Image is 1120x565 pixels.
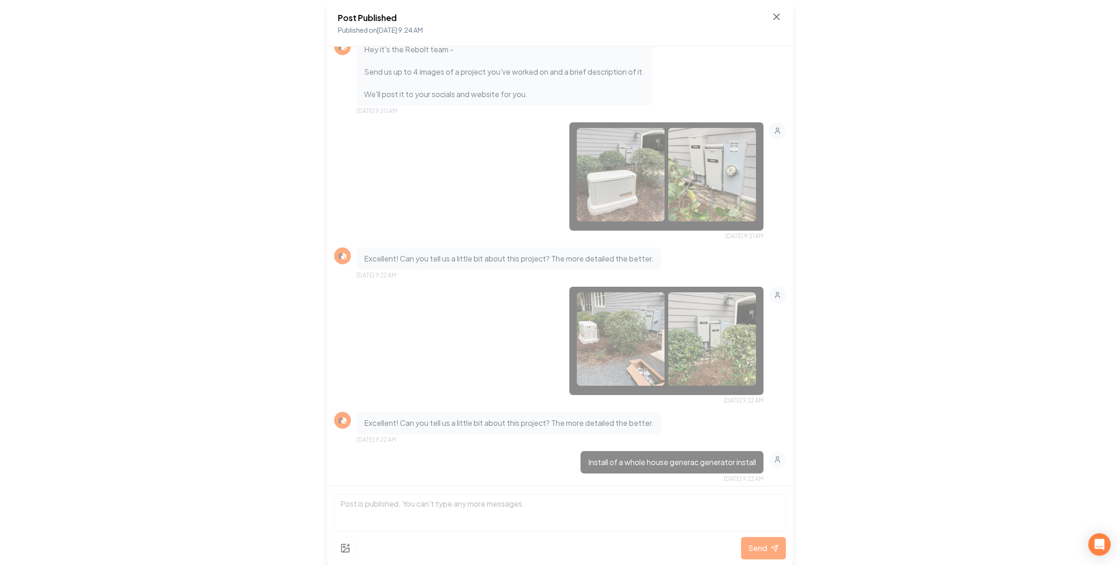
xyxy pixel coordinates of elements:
[357,436,396,444] span: [DATE] 9:22 AM
[588,457,756,468] p: Install of a whole house generac generator install
[577,292,665,386] img: uploaded image
[668,292,756,386] img: uploaded image
[364,44,644,100] p: Hey it's the Rebolt team - Send us up to 4 images of a project you've worked on and a brief descr...
[724,475,763,483] span: [DATE] 9:22 AM
[337,41,348,52] img: Rebolt Logo
[357,107,397,115] span: [DATE] 9:20 AM
[1088,533,1111,556] div: Open Intercom Messenger
[668,128,756,221] img: uploaded image
[725,233,763,240] span: [DATE] 9:21 AM
[724,397,763,404] span: [DATE] 9:22 AM
[338,11,423,24] h2: Post Published
[337,415,348,426] img: Rebolt Logo
[364,417,654,429] p: Excellent! Can you tell us a little bit about this project? The more detailed the better.
[337,250,348,261] img: Rebolt Logo
[577,128,665,221] img: uploaded image
[364,253,654,264] p: Excellent! Can you tell us a little bit about this project? The more detailed the better.
[357,272,396,279] span: [DATE] 9:22 AM
[338,26,423,34] span: Published on [DATE] 9:24 AM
